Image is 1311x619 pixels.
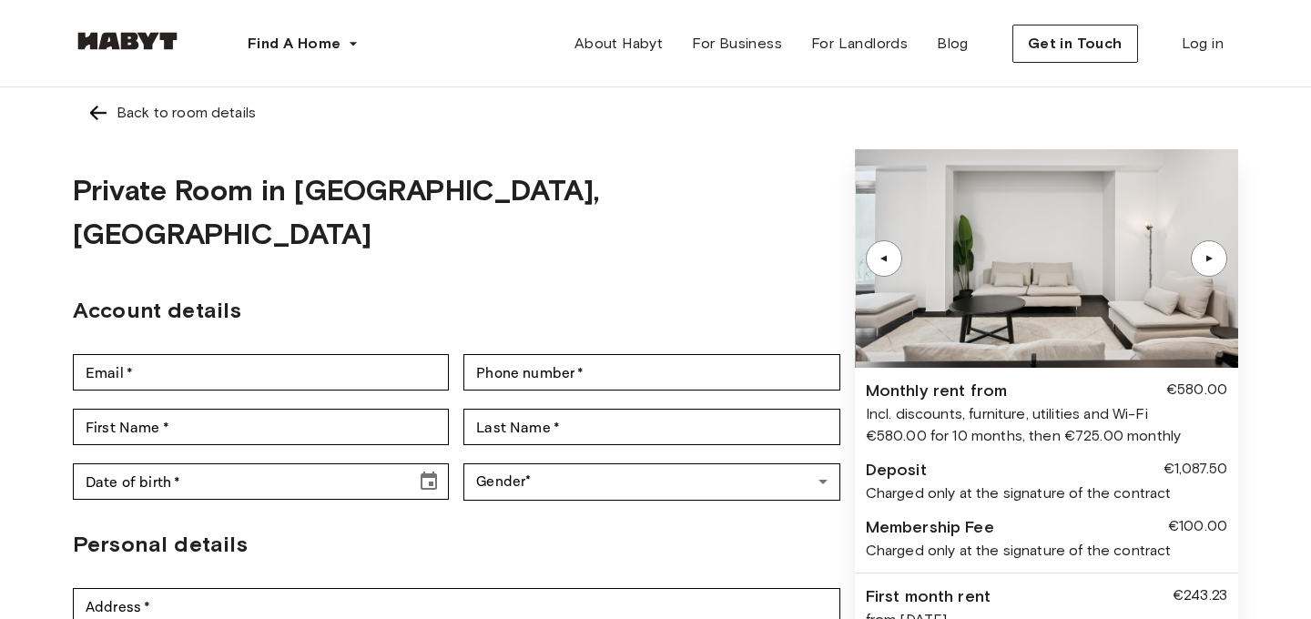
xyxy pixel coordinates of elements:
img: Habyt [73,32,182,50]
a: About Habyt [560,25,677,62]
h1: Private Room in [GEOGRAPHIC_DATA], [GEOGRAPHIC_DATA] [73,168,840,256]
div: €243.23 [1173,584,1227,609]
div: Deposit [866,458,927,482]
h2: Account details [73,294,840,327]
div: €100.00 [1168,515,1227,540]
div: Incl. discounts, furniture, utilities and Wi-Fi [866,403,1227,425]
img: Image of the room [856,149,1239,368]
div: ▲ [875,253,893,264]
span: Get in Touch [1028,33,1123,55]
div: Charged only at the signature of the contract [866,482,1227,504]
span: Log in [1182,33,1224,55]
span: About Habyt [574,33,663,55]
div: Membership Fee [866,515,994,540]
a: For Landlords [797,25,922,62]
div: ▲ [1200,253,1218,264]
div: €1,087.50 [1164,458,1227,482]
h2: Personal details [73,528,840,561]
button: Get in Touch [1012,25,1138,63]
button: Choose date [411,463,447,500]
a: Blog [922,25,983,62]
span: For Business [692,33,782,55]
img: Left pointing arrow [87,102,109,124]
a: For Business [677,25,797,62]
a: Left pointing arrowBack to room details [73,87,1238,138]
span: Blog [937,33,969,55]
div: Charged only at the signature of the contract [866,540,1227,562]
div: Monthly rent from [866,379,1008,403]
span: Find A Home [248,33,340,55]
a: Log in [1167,25,1238,62]
div: Back to room details [117,102,256,124]
button: Find A Home [233,25,373,62]
span: For Landlords [811,33,908,55]
div: €580.00 for 10 months, then €725.00 monthly [866,425,1227,447]
div: €580.00 [1166,379,1227,403]
div: First month rent [866,584,991,609]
